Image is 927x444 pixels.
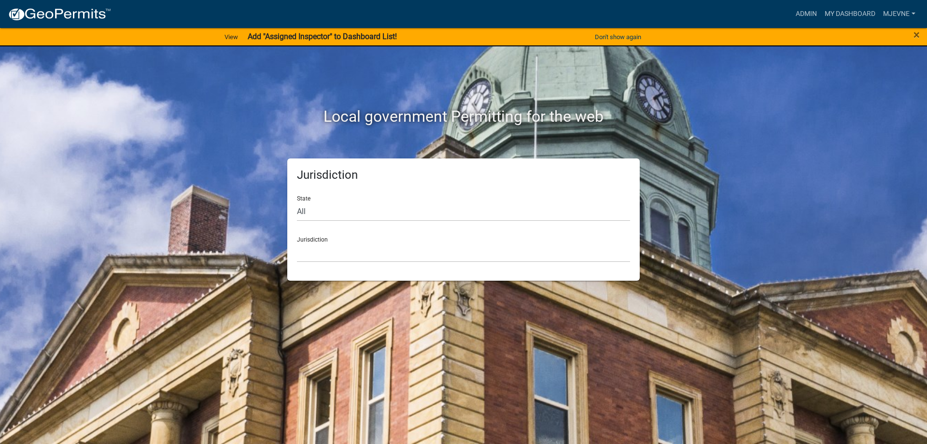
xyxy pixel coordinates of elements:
a: My Dashboard [821,5,879,23]
a: MJevne [879,5,919,23]
h5: Jurisdiction [297,168,630,182]
strong: Add "Assigned Inspector" to Dashboard List! [248,32,397,41]
h2: Local government Permitting for the web [196,107,731,126]
button: Don't show again [591,29,645,45]
span: × [913,28,920,42]
a: Admin [792,5,821,23]
button: Close [913,29,920,41]
a: View [221,29,242,45]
